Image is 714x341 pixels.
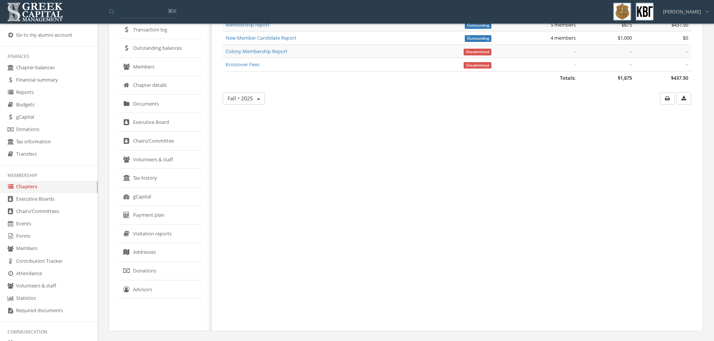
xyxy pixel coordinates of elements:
span: $0 [683,34,688,41]
span: [PERSON_NAME] [663,8,701,15]
a: Membership report [226,21,269,28]
a: Addresses [118,243,202,262]
span: $1,000 [618,34,632,41]
span: Outstanding [465,22,491,29]
a: Chapter details [118,76,202,95]
span: Unsubmitted [464,62,491,69]
span: Unsubmitted [464,49,491,55]
span: 4 members [551,34,576,41]
span: Outstanding [465,35,491,42]
div: [PERSON_NAME] [658,3,708,15]
a: Payment plan [118,206,202,225]
a: Colony Membership Report [226,48,287,55]
a: Donations [118,262,202,280]
span: $1,875 [618,74,632,81]
a: gCapital [118,188,202,206]
a: Tax history [118,169,202,188]
em: - [574,61,576,68]
span: 5 members [551,21,576,28]
button: Fall • 2025 [223,92,265,105]
a: Members [118,58,202,76]
a: Executive Board [118,113,202,132]
span: – [629,61,632,68]
a: Advisors [118,280,202,299]
a: Unsubmitted [464,48,491,55]
td: Totals: [223,71,579,85]
a: New Member Candidate Report [226,34,296,41]
a: Outstanding balances [118,39,202,58]
span: ⌘K [168,7,177,15]
span: $437.50 [671,74,688,81]
a: Krossover Fees [226,61,259,68]
span: $437.50 [671,21,688,28]
a: Documents [118,95,202,113]
span: – [686,61,688,68]
em: - [574,48,576,55]
a: Unsubmitted [464,61,491,68]
span: – [686,48,688,55]
a: Volunteers & staff [118,150,202,169]
a: Outstanding [465,34,491,41]
a: Transaction log [118,21,202,39]
a: Outstanding [465,21,491,28]
span: $875 [621,21,632,28]
span: Fall • 2025 [228,95,253,102]
span: – [629,48,632,55]
a: Visitation reports [118,225,202,243]
a: Chairs/Committee [118,132,202,150]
